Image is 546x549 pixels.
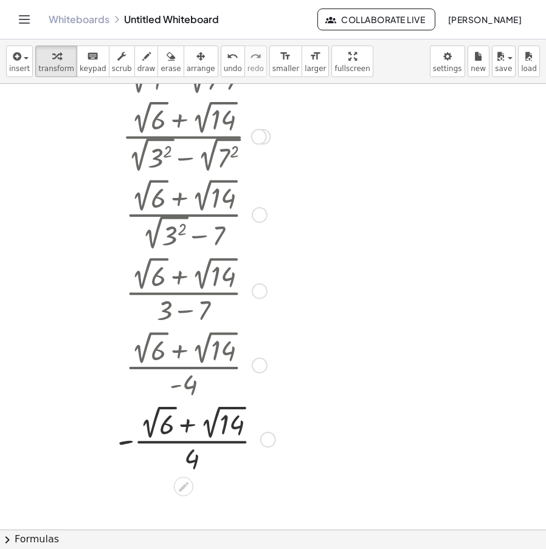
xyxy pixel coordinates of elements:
span: load [521,64,537,73]
i: redo [250,49,261,64]
span: new [471,64,486,73]
button: redoredo [244,46,267,77]
button: arrange [184,46,218,77]
button: Collaborate Live [317,9,435,30]
button: scrub [109,46,135,77]
span: save [495,64,512,73]
button: draw [134,46,159,77]
button: transform [35,46,77,77]
span: redo [247,64,264,73]
button: settings [430,46,465,77]
button: load [518,46,540,77]
i: undo [227,49,238,64]
span: Collaborate Live [328,14,425,25]
button: undoundo [221,46,245,77]
span: smaller [272,64,299,73]
span: transform [38,64,74,73]
button: format_sizesmaller [269,46,302,77]
button: save [492,46,516,77]
span: erase [161,64,181,73]
span: arrange [187,64,215,73]
i: format_size [280,49,291,64]
span: scrub [112,64,132,73]
button: [PERSON_NAME] [438,9,531,30]
button: fullscreen [331,46,373,77]
button: new [468,46,489,77]
button: format_sizelarger [302,46,329,77]
span: draw [137,64,156,73]
span: settings [433,64,462,73]
i: keyboard [87,49,98,64]
span: fullscreen [334,64,370,73]
div: Edit math [174,477,193,496]
i: format_size [309,49,321,64]
span: larger [305,64,326,73]
button: Toggle navigation [15,10,34,29]
span: keypad [80,64,106,73]
span: insert [9,64,30,73]
span: [PERSON_NAME] [448,14,522,25]
span: undo [224,64,242,73]
a: Whiteboards [49,13,109,26]
button: insert [6,46,33,77]
button: keyboardkeypad [77,46,109,77]
button: erase [157,46,184,77]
